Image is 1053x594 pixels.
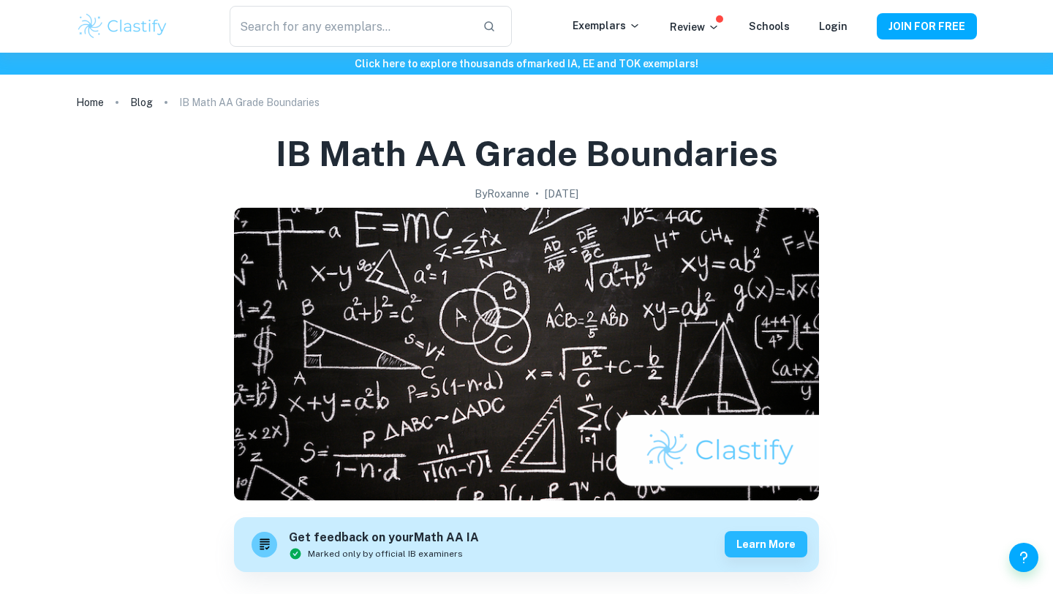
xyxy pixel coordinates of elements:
h6: Get feedback on your Math AA IA [289,529,479,547]
button: JOIN FOR FREE [877,13,977,40]
h1: IB Math AA Grade Boundaries [276,130,778,177]
h2: By Roxanne [475,186,529,202]
img: IB Math AA Grade Boundaries cover image [234,208,819,500]
button: Learn more [725,531,807,557]
p: IB Math AA Grade Boundaries [179,94,320,110]
p: • [535,186,539,202]
button: Help and Feedback [1009,543,1038,572]
a: Schools [749,20,790,32]
a: Get feedback on yourMath AA IAMarked only by official IB examinersLearn more [234,517,819,572]
a: Login [819,20,848,32]
img: Clastify logo [76,12,169,41]
h6: Click here to explore thousands of marked IA, EE and TOK exemplars ! [3,56,1050,72]
p: Review [670,19,720,35]
a: Home [76,92,104,113]
p: Exemplars [573,18,641,34]
input: Search for any exemplars... [230,6,471,47]
h2: [DATE] [545,186,578,202]
a: Blog [130,92,153,113]
span: Marked only by official IB examiners [308,547,463,560]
